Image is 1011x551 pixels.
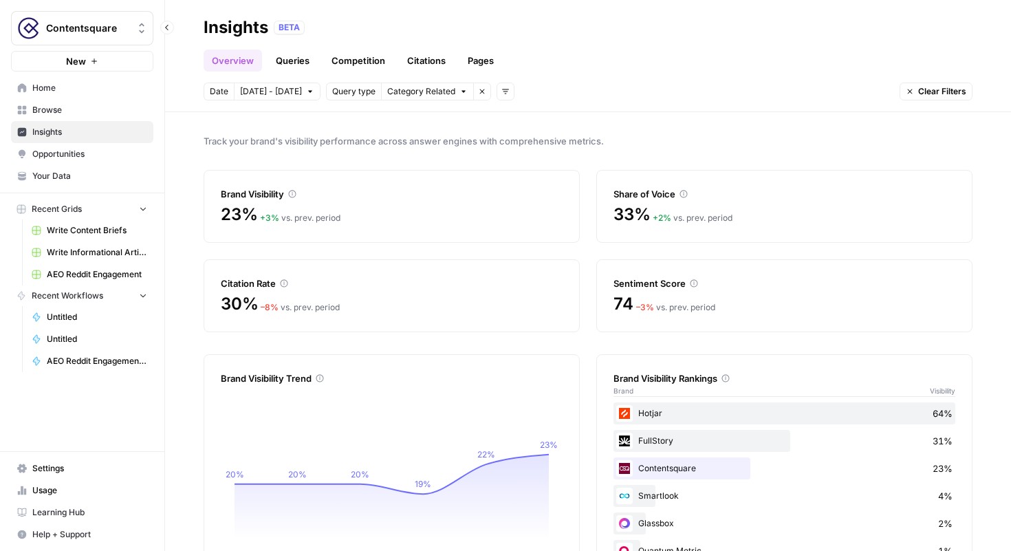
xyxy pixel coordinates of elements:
[323,50,393,72] a: Competition
[613,293,633,315] span: 74
[32,82,147,94] span: Home
[32,462,147,475] span: Settings
[636,302,654,312] span: – 3 %
[274,21,305,34] div: BETA
[653,212,732,224] div: vs. prev. period
[204,134,972,148] span: Track your brand's visibility performance across answer engines with comprehensive metrics.
[47,311,147,323] span: Untitled
[933,434,953,448] span: 31%
[11,99,153,121] a: Browse
[459,50,502,72] a: Pages
[268,50,318,72] a: Queries
[32,104,147,116] span: Browse
[399,50,454,72] a: Citations
[616,488,633,504] img: x22y0817k4awfjbo3nr4n6hyldvs
[204,17,268,39] div: Insights
[204,50,262,72] a: Overview
[381,83,473,100] button: Category Related
[221,371,563,385] div: Brand Visibility Trend
[387,85,455,98] span: Category Related
[32,170,147,182] span: Your Data
[261,302,279,312] span: – 8 %
[918,85,966,98] span: Clear Filters
[32,484,147,497] span: Usage
[616,433,633,449] img: zwlw6jrss74g2ghqnx2um79zlq1s
[47,355,147,367] span: AEO Reddit Engagement - Fork
[47,268,147,281] span: AEO Reddit Engagement
[25,219,153,241] a: Write Content Briefs
[540,440,558,450] tspan: 23%
[613,277,955,290] div: Sentiment Score
[11,77,153,99] a: Home
[613,187,955,201] div: Share of Voice
[11,457,153,479] a: Settings
[25,350,153,372] a: AEO Reddit Engagement - Fork
[16,16,41,41] img: Contentsquare Logo
[613,371,955,385] div: Brand Visibility Rankings
[11,165,153,187] a: Your Data
[11,51,153,72] button: New
[25,306,153,328] a: Untitled
[613,485,955,507] div: Smartlook
[613,430,955,452] div: FullStory
[11,501,153,523] a: Learning Hub
[938,517,953,530] span: 2%
[210,85,228,98] span: Date
[234,83,320,100] button: [DATE] - [DATE]
[653,213,671,223] span: + 2 %
[613,457,955,479] div: Contentsquare
[938,489,953,503] span: 4%
[25,328,153,350] a: Untitled
[32,148,147,160] span: Opportunities
[11,121,153,143] a: Insights
[11,285,153,306] button: Recent Workflows
[477,449,495,460] tspan: 22%
[25,241,153,263] a: Write Informational Article
[32,528,147,541] span: Help + Support
[32,506,147,519] span: Learning Hub
[613,512,955,534] div: Glassbox
[900,83,972,100] button: Clear Filters
[930,385,955,396] span: Visibility
[66,54,86,68] span: New
[221,204,257,226] span: 23%
[11,11,153,45] button: Workspace: Contentsquare
[47,333,147,345] span: Untitled
[11,479,153,501] a: Usage
[226,469,244,479] tspan: 20%
[260,212,340,224] div: vs. prev. period
[47,246,147,259] span: Write Informational Article
[32,126,147,138] span: Insights
[613,385,633,396] span: Brand
[32,203,82,215] span: Recent Grids
[288,469,307,479] tspan: 20%
[32,290,103,302] span: Recent Workflows
[240,85,302,98] span: [DATE] - [DATE]
[616,515,633,532] img: lxz1f62m4vob8scdtnggqzvov8kr
[11,523,153,545] button: Help + Support
[25,263,153,285] a: AEO Reddit Engagement
[260,213,279,223] span: + 3 %
[11,199,153,219] button: Recent Grids
[613,204,650,226] span: 33%
[221,187,563,201] div: Brand Visibility
[351,469,369,479] tspan: 20%
[11,143,153,165] a: Opportunities
[616,405,633,422] img: wbaihhag19gzixoae55lax9atvyf
[47,224,147,237] span: Write Content Briefs
[933,462,953,475] span: 23%
[616,460,633,477] img: wzkvhukvyis4iz6fwi42388od7r3
[415,479,431,489] tspan: 19%
[221,293,258,315] span: 30%
[261,301,340,314] div: vs. prev. period
[933,407,953,420] span: 64%
[221,277,563,290] div: Citation Rate
[46,21,129,35] span: Contentsquare
[636,301,715,314] div: vs. prev. period
[613,402,955,424] div: Hotjar
[332,85,376,98] span: Query type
